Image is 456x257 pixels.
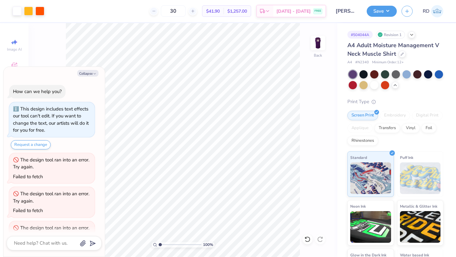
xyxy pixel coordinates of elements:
[13,207,43,214] div: Failed to fetch
[431,5,443,17] img: Ryan Donahue
[400,211,441,243] img: Metallic & Glitter Ink
[347,111,378,120] div: Screen Print
[350,162,391,194] img: Standard
[423,8,429,15] span: RD
[331,5,362,17] input: Untitled Design
[380,111,410,120] div: Embroidery
[161,5,186,17] input: – –
[402,123,420,133] div: Vinyl
[412,111,443,120] div: Digital Print
[206,8,220,15] span: $41.90
[367,6,397,17] button: Save
[375,123,400,133] div: Transfers
[13,225,89,238] div: The design tool ran into an error. Try again.
[355,60,369,65] span: # N2340
[347,60,352,65] span: A4
[347,136,378,146] div: Rhinestones
[13,173,43,180] div: Failed to fetch
[400,154,413,161] span: Puff Ink
[314,9,321,13] span: FREE
[421,123,436,133] div: Foil
[400,162,441,194] img: Puff Ink
[13,157,89,170] div: The design tool ran into an error. Try again.
[372,60,404,65] span: Minimum Order: 12 +
[347,31,373,39] div: # 504044A
[13,191,89,204] div: The design tool ran into an error. Try again.
[77,70,98,77] button: Collapse
[347,41,439,58] span: A4 Adult Moisture Management V Neck Muscle Shirt
[314,53,322,58] div: Back
[376,31,405,39] div: Revision 1
[400,203,437,210] span: Metallic & Glitter Ink
[276,8,311,15] span: [DATE] - [DATE]
[350,154,367,161] span: Standard
[347,98,443,105] div: Print Type
[13,88,62,95] div: How can we help you?
[350,211,391,243] img: Neon Ink
[350,203,366,210] span: Neon Ink
[423,5,443,17] a: RD
[227,8,247,15] span: $1,257.00
[347,123,373,133] div: Applique
[203,242,213,248] span: 100 %
[13,106,89,134] div: This design includes text effects our tool can't edit. If you want to change the text, our artist...
[7,47,22,52] span: Image AI
[312,37,324,49] img: Back
[11,140,51,149] button: Request a change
